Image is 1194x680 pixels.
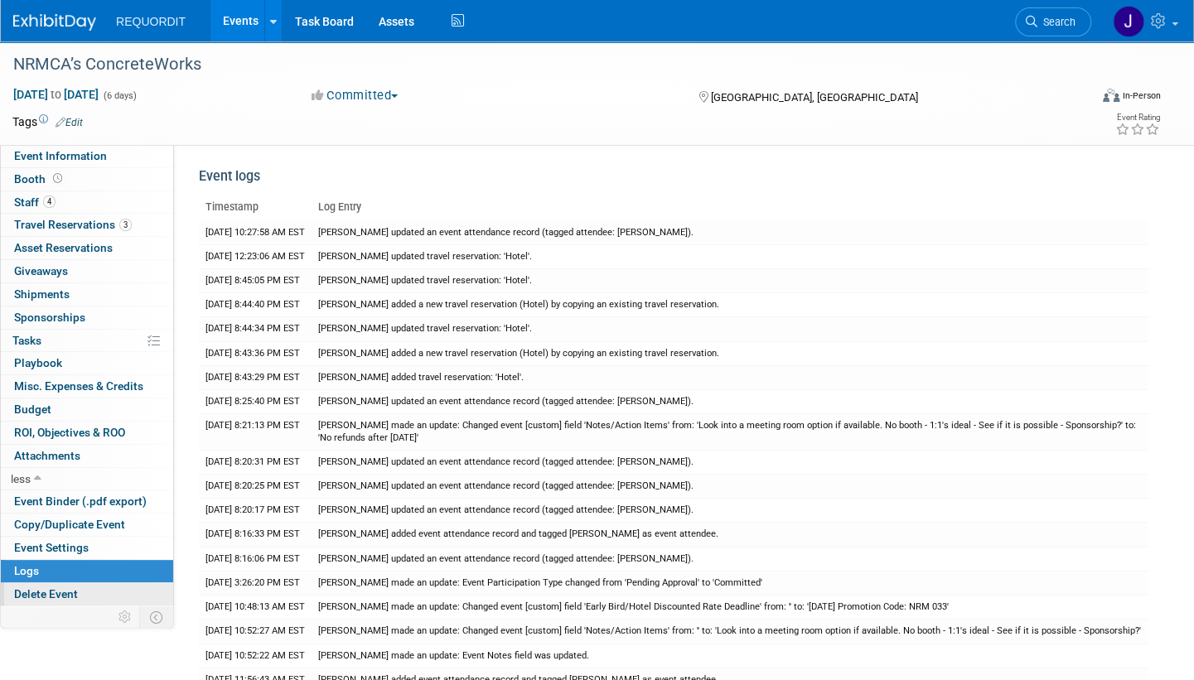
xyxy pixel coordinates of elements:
[1,330,173,352] a: Tasks
[1,260,173,282] a: Giveaways
[199,244,312,268] td: [DATE] 12:23:06 AM EST
[111,606,140,628] td: Personalize Event Tab Strip
[312,571,1148,595] td: [PERSON_NAME] made an update: Event Participation Type changed from 'Pending Approval' to 'Commit...
[312,475,1148,499] td: [PERSON_NAME] updated an event attendance record (tagged attendee: [PERSON_NAME]).
[1,145,173,167] a: Event Information
[14,218,132,231] span: Travel Reservations
[711,91,918,104] span: [GEOGRAPHIC_DATA], [GEOGRAPHIC_DATA]
[312,269,1148,293] td: [PERSON_NAME] updated travel reservation: 'Hotel'.
[11,472,31,485] span: less
[56,117,83,128] a: Edit
[14,449,80,462] span: Attachments
[14,287,70,301] span: Shipments
[1,560,173,582] a: Logs
[1,191,173,214] a: Staff4
[312,341,1148,365] td: [PERSON_NAME] added a new travel reservation (Hotel) by copying an existing travel reservation.
[14,518,125,531] span: Copy/Duplicate Event
[140,606,174,628] td: Toggle Event Tabs
[199,571,312,595] td: [DATE] 3:26:20 PM EST
[199,221,312,245] td: [DATE] 10:27:58 AM EST
[312,317,1148,341] td: [PERSON_NAME] updated travel reservation: 'Hotel'.
[14,195,56,209] span: Staff
[7,50,1063,80] div: NRMCA’s ConcreteWorks
[119,219,132,231] span: 3
[14,241,113,254] span: Asset Reservations
[312,523,1148,547] td: [PERSON_NAME] added event attendance record and tagged [PERSON_NAME] as event attendee.
[43,195,56,208] span: 4
[14,494,147,508] span: Event Binder (.pdf export)
[116,15,186,28] span: REQUORDIT
[199,390,312,414] td: [DATE] 8:25:40 PM EST
[199,547,312,571] td: [DATE] 8:16:06 PM EST
[1,468,173,490] a: less
[1,514,173,536] a: Copy/Duplicate Event
[312,596,1148,620] td: [PERSON_NAME] made an update: Changed event [custom] field 'Early Bird/Hotel Discounted Rate Dead...
[199,499,312,523] td: [DATE] 8:20:17 PM EST
[990,86,1161,111] div: Event Format
[1,537,173,559] a: Event Settings
[14,264,68,277] span: Giveaways
[14,541,89,554] span: Event Settings
[199,365,312,389] td: [DATE] 8:43:29 PM EST
[14,379,143,393] span: Misc. Expenses & Credits
[312,450,1148,474] td: [PERSON_NAME] updated an event attendance record (tagged attendee: [PERSON_NAME]).
[199,167,1148,195] div: Event logs
[1,490,173,513] a: Event Binder (.pdf export)
[312,293,1148,317] td: [PERSON_NAME] added a new travel reservation (Hotel) by copying an existing travel reservation.
[14,311,85,324] span: Sponsorships
[1,168,173,190] a: Booth
[199,644,312,668] td: [DATE] 10:52:22 AM EST
[312,644,1148,668] td: [PERSON_NAME] made an update: Event Notes field was updated.
[1015,7,1091,36] a: Search
[1,237,173,259] a: Asset Reservations
[312,390,1148,414] td: [PERSON_NAME] updated an event attendance record (tagged attendee: [PERSON_NAME]).
[1122,89,1161,102] div: In-Person
[199,317,312,341] td: [DATE] 8:44:34 PM EST
[1,422,173,444] a: ROI, Objectives & ROO
[199,620,312,644] td: [DATE] 10:52:27 AM EST
[312,414,1148,450] td: [PERSON_NAME] made an update: Changed event [custom] field 'Notes/Action Items' from: 'Look into ...
[199,341,312,365] td: [DATE] 8:43:36 PM EST
[1,583,173,605] a: Delete Event
[12,334,41,347] span: Tasks
[13,14,96,31] img: ExhibitDay
[199,596,312,620] td: [DATE] 10:48:13 AM EST
[1103,89,1119,102] img: Format-Inperson.png
[1,352,173,374] a: Playbook
[48,88,64,101] span: to
[312,244,1148,268] td: [PERSON_NAME] updated travel reservation: 'Hotel'.
[1113,6,1144,37] img: Juan Gallegos
[306,87,404,104] button: Committed
[1,375,173,398] a: Misc. Expenses & Credits
[312,547,1148,571] td: [PERSON_NAME] updated an event attendance record (tagged attendee: [PERSON_NAME]).
[14,149,107,162] span: Event Information
[12,87,99,102] span: [DATE] [DATE]
[1,306,173,329] a: Sponsorships
[14,403,51,416] span: Budget
[102,90,137,101] span: (6 days)
[312,620,1148,644] td: [PERSON_NAME] made an update: Changed event [custom] field 'Notes/Action Items' from: '' to: 'Loo...
[1,445,173,467] a: Attachments
[14,587,78,600] span: Delete Event
[312,499,1148,523] td: [PERSON_NAME] updated an event attendance record (tagged attendee: [PERSON_NAME]).
[12,113,83,130] td: Tags
[1,214,173,236] a: Travel Reservations3
[14,426,125,439] span: ROI, Objectives & ROO
[199,450,312,474] td: [DATE] 8:20:31 PM EST
[14,172,65,186] span: Booth
[1,398,173,421] a: Budget
[1037,16,1076,28] span: Search
[199,523,312,547] td: [DATE] 8:16:33 PM EST
[312,365,1148,389] td: [PERSON_NAME] added travel reservation: 'Hotel'.
[50,172,65,185] span: Booth not reserved yet
[14,564,39,577] span: Logs
[199,293,312,317] td: [DATE] 8:44:40 PM EST
[199,475,312,499] td: [DATE] 8:20:25 PM EST
[312,221,1148,245] td: [PERSON_NAME] updated an event attendance record (tagged attendee: [PERSON_NAME]).
[199,269,312,293] td: [DATE] 8:45:05 PM EST
[1115,113,1160,122] div: Event Rating
[14,356,62,369] span: Playbook
[199,414,312,450] td: [DATE] 8:21:13 PM EST
[1,283,173,306] a: Shipments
